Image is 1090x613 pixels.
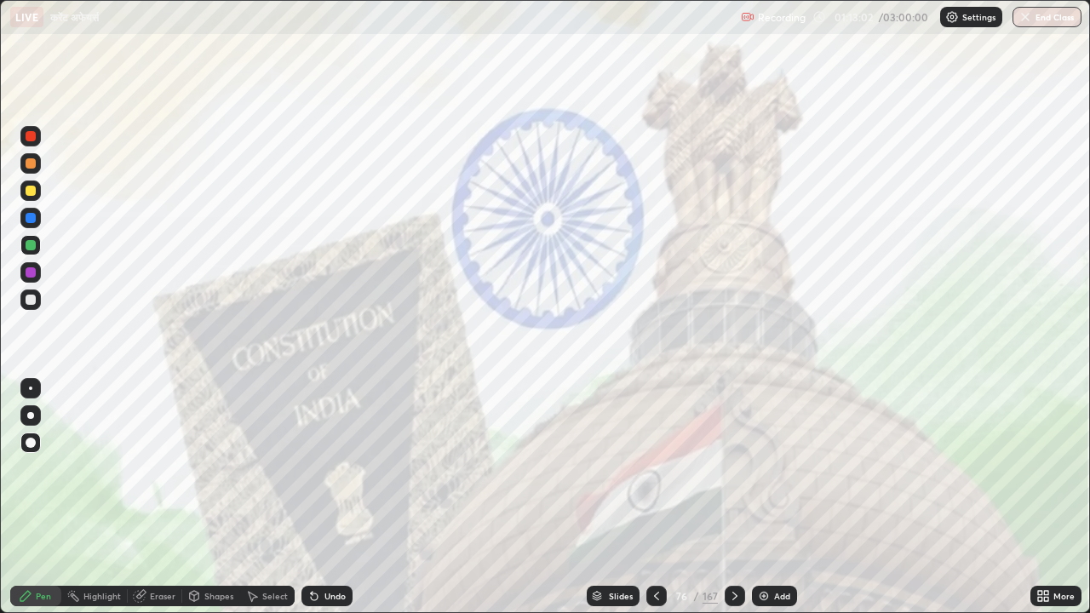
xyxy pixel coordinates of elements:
img: class-settings-icons [945,10,959,24]
img: add-slide-button [757,589,771,603]
div: Select [262,592,288,600]
p: LIVE [15,10,38,24]
div: Undo [324,592,346,600]
div: Add [774,592,790,600]
p: करेंट अफेयर्स [50,10,99,24]
img: recording.375f2c34.svg [741,10,754,24]
div: Slides [609,592,633,600]
img: end-class-cross [1018,10,1032,24]
div: Highlight [83,592,121,600]
div: Shapes [204,592,233,600]
div: 167 [703,588,718,604]
div: Pen [36,592,51,600]
div: / [694,591,699,601]
p: Recording [758,11,806,24]
div: More [1053,592,1075,600]
div: Eraser [150,592,175,600]
button: End Class [1013,7,1081,27]
p: Settings [962,13,995,21]
div: 76 [674,591,691,601]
